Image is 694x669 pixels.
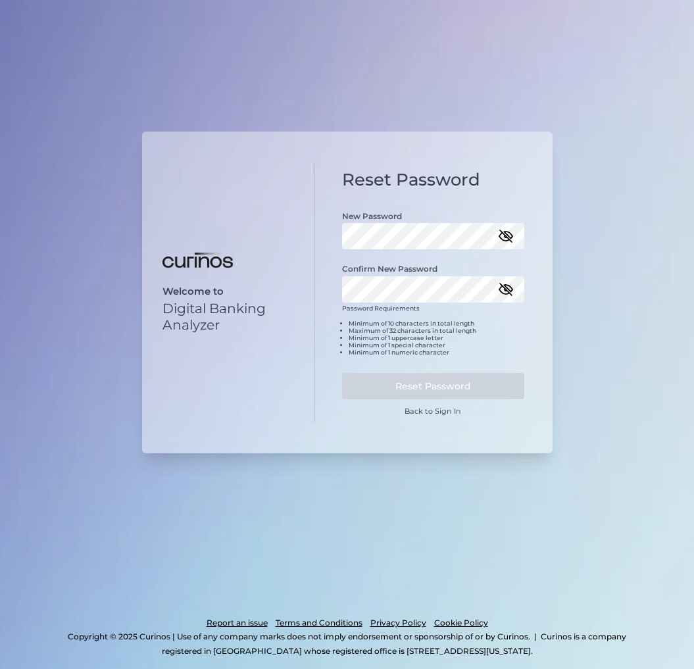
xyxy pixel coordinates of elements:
[342,211,402,221] label: New Password
[162,253,233,268] img: Digital Banking Analyzer
[162,300,302,333] p: Digital Banking Analyzer
[342,305,524,366] div: Password Requirements
[349,327,524,334] li: Maximum of 32 characters in total length
[405,407,461,416] a: Back to Sign In
[349,341,524,349] li: Minimum of 1 special character
[276,616,362,630] a: Terms and Conditions
[342,170,524,190] h1: Reset Password
[349,349,524,356] li: Minimum of 1 numeric character
[434,616,488,630] a: Cookie Policy
[342,373,524,399] button: Reset Password
[370,616,426,630] a: Privacy Policy
[207,616,268,630] a: Report an issue
[162,285,302,297] p: Welcome to
[349,334,524,341] li: Minimum of 1 uppercase letter
[342,264,437,274] label: Confirm New Password
[349,320,524,327] li: Minimum of 10 characters in total length
[68,632,530,641] p: Copyright © 2025 Curinos | Use of any company marks does not imply endorsement or sponsorship of ...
